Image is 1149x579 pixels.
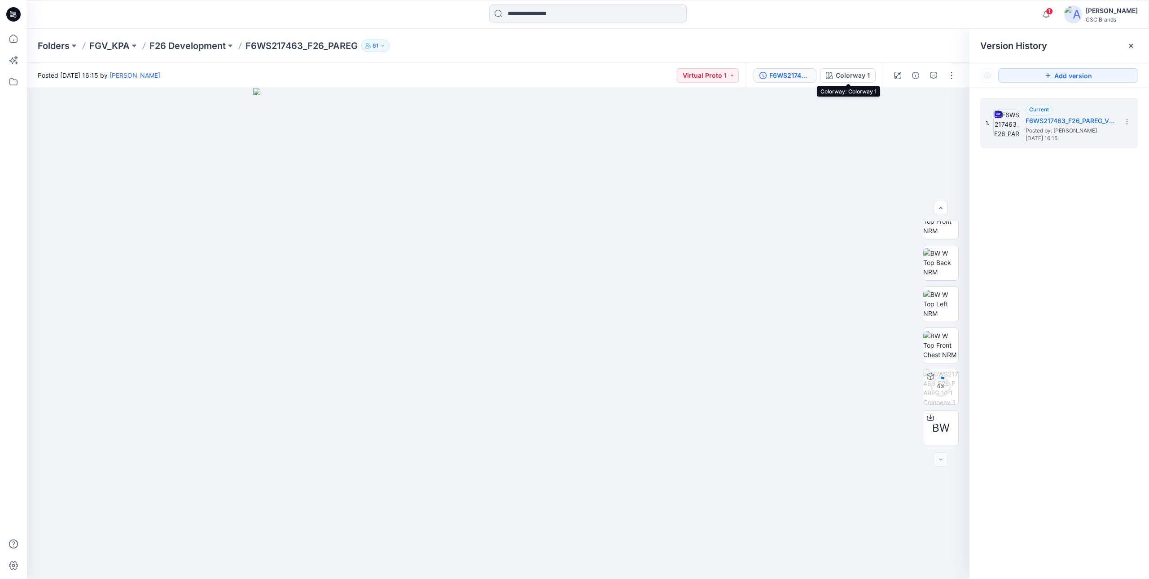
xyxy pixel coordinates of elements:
[110,71,160,79] a: [PERSON_NAME]
[923,207,958,235] img: BW W Top Front NRM
[923,331,958,359] img: BW W Top Front Chest NRM
[820,68,876,83] button: Colorway 1
[1029,106,1049,113] span: Current
[754,68,816,83] button: F6WS217463_F26_PAREG_VP1
[89,40,130,52] a: FGV_KPA
[1086,16,1138,23] div: CSC Brands
[1064,5,1082,23] img: avatar
[908,68,923,83] button: Details
[361,40,390,52] button: 61
[998,68,1138,83] button: Add version
[149,40,226,52] a: F26 Development
[373,41,378,51] p: 61
[1046,8,1053,15] span: 1
[980,68,995,83] button: Show Hidden Versions
[980,40,1047,51] span: Version History
[38,40,70,52] a: Folders
[993,110,1020,137] img: F6WS217463_F26_PAREG_VP1
[38,71,160,80] span: Posted [DATE] 16:15 by
[836,71,870,80] div: Colorway 1
[1127,42,1135,49] button: Close
[1026,115,1115,126] h5: F6WS217463_F26_PAREG_VP1
[1026,126,1115,135] span: Posted by: Mijan Uddin
[1026,135,1115,141] span: [DATE] 16:15
[769,71,811,80] div: F6WS217463_F26_PAREG_VP1
[932,420,950,436] span: BW
[1086,5,1138,16] div: [PERSON_NAME]
[930,383,952,390] div: 6 %
[986,119,990,127] span: 1.
[923,248,958,277] img: BW W Top Back NRM
[923,290,958,318] img: BW W Top Left NRM
[253,88,744,579] img: eyJhbGciOiJIUzI1NiIsImtpZCI6IjAiLCJzbHQiOiJzZXMiLCJ0eXAiOiJKV1QifQ.eyJkYXRhIjp7InR5cGUiOiJzdG9yYW...
[923,369,958,404] img: F6WS217463_F26_PAREG_VP1 Colorway 1
[246,40,358,52] p: F6WS217463_F26_PAREG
